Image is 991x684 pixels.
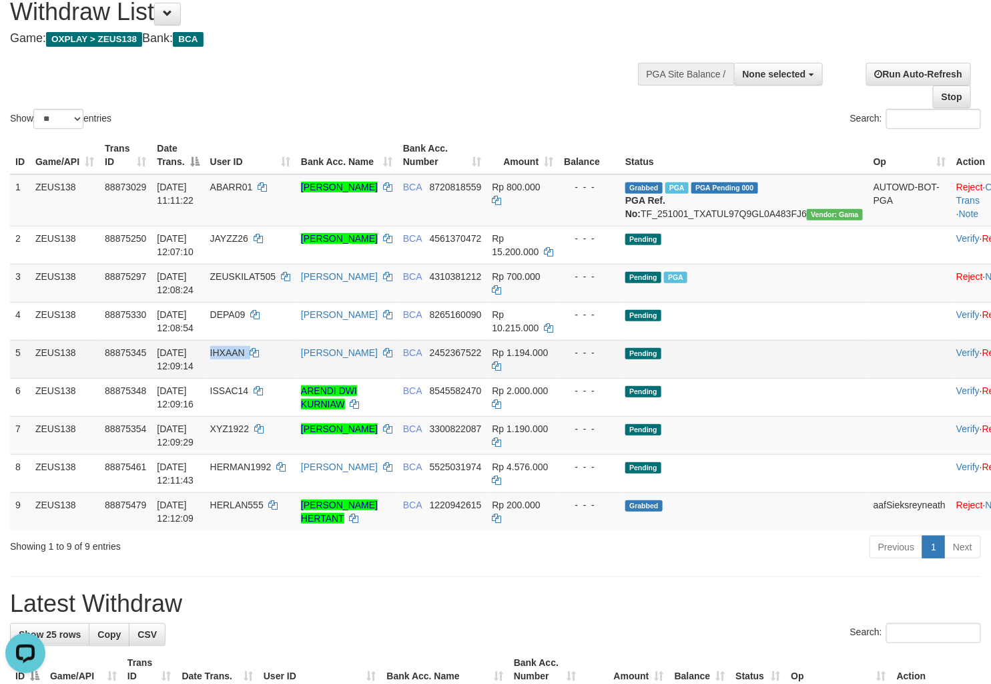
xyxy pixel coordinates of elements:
[210,462,272,472] span: HERMAN1992
[157,182,194,206] span: [DATE] 11:11:22
[157,385,194,409] span: [DATE] 12:09:16
[886,623,981,643] input: Search:
[430,347,482,358] span: Copy 2452367522 to clipboard
[403,500,422,510] span: BCA
[10,623,89,646] a: Show 25 rows
[564,346,615,359] div: - - -
[105,309,146,320] span: 88875330
[46,32,142,47] span: OXPLAY > ZEUS138
[97,629,121,640] span: Copy
[10,32,647,45] h4: Game: Bank:
[866,63,971,85] a: Run Auto-Refresh
[664,272,687,283] span: Marked by aafnoeunsreypich
[487,136,559,174] th: Amount: activate to sort column ascending
[564,180,615,194] div: - - -
[105,385,146,396] span: 88875348
[564,460,615,474] div: - - -
[564,384,615,397] div: - - -
[886,109,981,129] input: Search:
[564,308,615,321] div: - - -
[10,590,981,617] h1: Latest Withdraw
[10,109,111,129] label: Show entries
[210,233,248,244] span: JAYZZ26
[625,348,661,359] span: Pending
[956,462,980,472] a: Verify
[403,309,422,320] span: BCA
[403,347,422,358] span: BCA
[301,462,378,472] a: [PERSON_NAME]
[956,423,980,434] a: Verify
[173,32,203,47] span: BCA
[30,136,99,174] th: Game/API: activate to sort column ascending
[210,385,249,396] span: ISSAC14
[301,385,357,409] a: ARENDI DWI KURNIAW
[625,195,665,219] b: PGA Ref. No:
[492,462,549,472] span: Rp 4.576.000
[105,500,146,510] span: 88875479
[403,423,422,434] span: BCA
[301,182,378,192] a: [PERSON_NAME]
[956,385,980,396] a: Verify
[564,232,615,245] div: - - -
[89,623,129,646] a: Copy
[492,271,541,282] span: Rp 700.000
[210,309,246,320] span: DEPA09
[157,309,194,333] span: [DATE] 12:08:54
[30,340,99,378] td: ZEUS138
[625,386,661,397] span: Pending
[430,385,482,396] span: Copy 8545582470 to clipboard
[10,174,30,226] td: 1
[403,182,422,192] span: BCA
[129,623,166,646] a: CSV
[210,271,276,282] span: ZEUSKILAT505
[10,136,30,174] th: ID
[403,233,422,244] span: BCA
[430,182,482,192] span: Copy 8720818559 to clipboard
[430,271,482,282] span: Copy 4310381212 to clipboard
[933,85,971,108] a: Stop
[868,136,951,174] th: Op: activate to sort column ascending
[210,182,253,192] span: ABARR01
[625,310,661,321] span: Pending
[10,340,30,378] td: 5
[559,136,620,174] th: Balance
[959,208,979,219] a: Note
[30,264,99,302] td: ZEUS138
[301,233,378,244] a: [PERSON_NAME]
[430,423,482,434] span: Copy 3300822087 to clipboard
[807,209,863,220] span: Vendor URL: https://trx31.1velocity.biz
[665,182,689,194] span: Marked by aafnoeunsreypich
[30,174,99,226] td: ZEUS138
[430,462,482,472] span: Copy 5525031974 to clipboard
[492,347,549,358] span: Rp 1.194.000
[10,378,30,416] td: 6
[157,271,194,295] span: [DATE] 12:08:24
[620,136,868,174] th: Status
[30,454,99,492] td: ZEUS138
[30,226,99,264] td: ZEUS138
[956,347,980,358] a: Verify
[956,182,983,192] a: Reject
[850,623,981,643] label: Search:
[10,454,30,492] td: 8
[691,182,758,194] span: PGA Pending
[210,423,249,434] span: XYZ1922
[430,233,482,244] span: Copy 4561370472 to clipboard
[956,309,980,320] a: Verify
[492,500,541,510] span: Rp 200.000
[564,498,615,512] div: - - -
[564,422,615,436] div: - - -
[625,272,661,283] span: Pending
[105,347,146,358] span: 88875345
[492,182,541,192] span: Rp 800.000
[868,492,951,530] td: aafSieksreyneath
[403,462,422,472] span: BCA
[30,302,99,340] td: ZEUS138
[870,536,923,558] a: Previous
[625,462,661,474] span: Pending
[105,271,146,282] span: 88875297
[922,536,945,558] a: 1
[105,423,146,434] span: 88875354
[157,500,194,524] span: [DATE] 12:12:09
[296,136,398,174] th: Bank Acc. Name: activate to sort column ascending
